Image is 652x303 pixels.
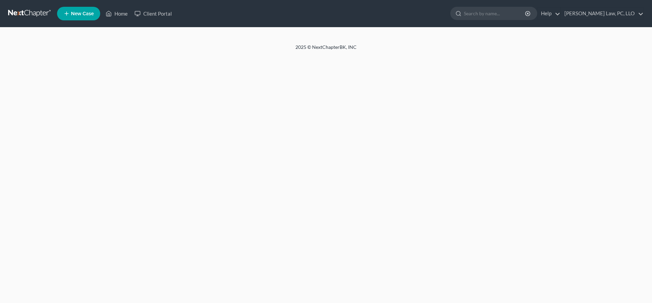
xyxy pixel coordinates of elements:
[464,7,526,20] input: Search by name...
[132,44,520,56] div: 2025 © NextChapterBK, INC
[71,11,94,16] span: New Case
[102,7,131,20] a: Home
[538,7,560,20] a: Help
[561,7,644,20] a: [PERSON_NAME] Law, PC, LLO
[131,7,175,20] a: Client Portal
